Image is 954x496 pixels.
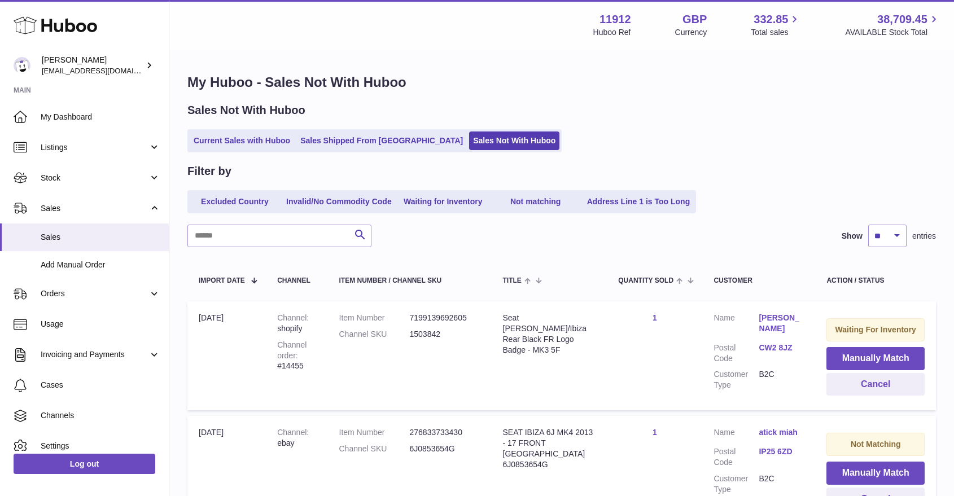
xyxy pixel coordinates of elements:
a: CW2 8JZ [759,343,804,353]
a: IP25 6ZD [759,446,804,457]
strong: Channel [277,313,309,322]
strong: Channel [277,428,309,437]
button: Cancel [826,373,925,396]
span: Total sales [751,27,801,38]
dt: Customer Type [714,369,759,390]
div: Huboo Ref [593,27,631,38]
div: [PERSON_NAME] [42,55,143,76]
span: [EMAIL_ADDRESS][DOMAIN_NAME] [42,66,166,75]
dt: Channel SKU [339,444,410,454]
dt: Postal Code [714,343,759,364]
span: Settings [41,441,160,451]
span: Channels [41,410,160,421]
span: entries [912,231,936,242]
a: Log out [14,454,155,474]
a: 332.85 Total sales [751,12,801,38]
a: Not matching [491,192,581,211]
dd: 7199139692605 [410,313,480,323]
button: Manually Match [826,347,925,370]
div: SEAT IBIZA 6J MK4 2013 - 17 FRONT [GEOGRAPHIC_DATA] 6J0853654G [503,427,596,470]
strong: GBP [682,12,707,27]
span: Title [503,277,522,284]
img: info@carbonmyride.com [14,57,30,74]
dd: B2C [759,369,804,390]
span: Invoicing and Payments [41,349,148,360]
a: 1 [653,428,657,437]
strong: Waiting For Inventory [835,325,916,334]
div: Item Number / Channel SKU [339,277,480,284]
span: 332.85 [754,12,788,27]
a: 38,709.45 AVAILABLE Stock Total [845,12,940,38]
dt: Channel SKU [339,329,410,340]
strong: Channel order [277,340,307,360]
span: Quantity Sold [618,277,673,284]
a: Excluded Country [190,192,280,211]
dd: 276833733430 [410,427,480,438]
strong: Not Matching [851,440,901,449]
a: Sales Shipped From [GEOGRAPHIC_DATA] [296,131,467,150]
a: Address Line 1 is Too Long [583,192,694,211]
label: Show [842,231,863,242]
span: Usage [41,319,160,330]
a: Invalid/No Commodity Code [282,192,396,211]
dd: B2C [759,473,804,495]
a: atick miah [759,427,804,438]
dt: Item Number [339,313,410,323]
strong: 11912 [599,12,631,27]
a: Sales Not With Huboo [469,131,559,150]
button: Manually Match [826,462,925,485]
div: Currency [675,27,707,38]
span: Sales [41,232,160,243]
dt: Item Number [339,427,410,438]
span: Stock [41,173,148,183]
div: Channel [277,277,316,284]
h1: My Huboo - Sales Not With Huboo [187,73,936,91]
dt: Name [714,313,759,337]
dd: 6J0853654G [410,444,480,454]
td: [DATE] [187,301,266,410]
span: Orders [41,288,148,299]
dt: Postal Code [714,446,759,468]
span: Add Manual Order [41,260,160,270]
span: My Dashboard [41,112,160,122]
a: Current Sales with Huboo [190,131,294,150]
span: 38,709.45 [877,12,927,27]
dt: Customer Type [714,473,759,495]
span: Sales [41,203,148,214]
a: Waiting for Inventory [398,192,488,211]
span: Listings [41,142,148,153]
h2: Filter by [187,164,231,179]
a: [PERSON_NAME] [759,313,804,334]
h2: Sales Not With Huboo [187,103,305,118]
a: 1 [653,313,657,322]
div: shopify [277,313,316,334]
div: Customer [714,277,804,284]
dd: 1503842 [410,329,480,340]
span: Cases [41,380,160,390]
dt: Name [714,427,759,441]
div: Seat [PERSON_NAME]/Ibiza Rear Black FR Logo Badge - MK3 5F [503,313,596,355]
div: #14455 [277,340,316,372]
span: AVAILABLE Stock Total [845,27,940,38]
div: Action / Status [826,277,925,284]
div: ebay [277,427,316,449]
span: Import date [199,277,245,284]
